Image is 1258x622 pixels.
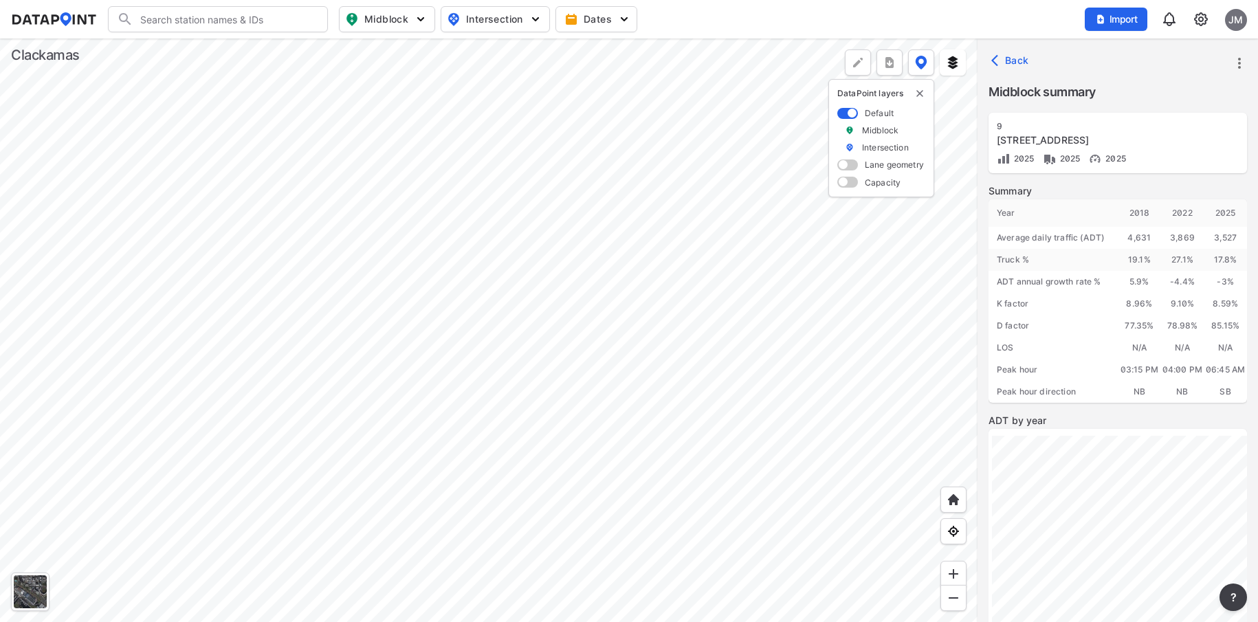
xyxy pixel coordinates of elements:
img: +Dz8AAAAASUVORK5CYII= [851,56,865,69]
button: Dates [555,6,637,32]
span: Dates [567,12,628,26]
img: xqJnZQTG2JQi0x5lvmkeSNbbgIiQD62bqHG8IfrOzanD0FsRdYrij6fAAAAAElFTkSuQmCC [883,56,896,69]
span: Import [1093,12,1139,26]
button: DataPoint layers [908,49,934,76]
div: 2022 [1161,199,1204,227]
img: dataPointLogo.9353c09d.svg [11,12,97,26]
button: Import [1085,8,1147,31]
img: ZvzfEJKXnyWIrJytrsY285QMwk63cM6Drc+sIAAAAASUVORK5CYII= [947,567,960,581]
div: Peak hour [989,359,1118,381]
input: Search [133,8,319,30]
div: N/A [1118,337,1161,359]
button: more [876,49,903,76]
div: 4,631 [1118,227,1161,249]
span: 2025 [1011,153,1035,164]
div: 5.9 % [1118,271,1161,293]
div: 8.96% [1118,293,1161,315]
img: 5YPKRKmlfpI5mqlR8AD95paCi+0kK1fRFDJSaMmawlwaeJcJwk9O2fotCW5ve9gAAAAASUVORK5CYII= [414,12,428,26]
div: 17.8 % [1204,249,1247,271]
img: zeq5HYn9AnE9l6UmnFLPAAAAAElFTkSuQmCC [947,524,960,538]
button: Back [989,49,1035,71]
div: Peak hour direction [989,381,1118,403]
label: Default [865,107,894,119]
label: ADT by year [989,414,1247,427]
img: MAAAAAElFTkSuQmCC [947,591,960,605]
div: Zoom out [940,585,967,611]
div: NB [1118,381,1161,403]
label: Lane geometry [865,159,924,170]
div: 19.1 % [1118,249,1161,271]
div: Toggle basemap [11,573,49,611]
a: Import [1085,12,1154,25]
img: cids17cp3yIFEOpj3V8A9qJSH103uA521RftCD4eeui4ksIb+krbm5XvIjxD52OS6NWLn9gAAAAAElFTkSuQmCC [1193,11,1209,27]
label: Midblock [862,124,898,136]
img: calendar-gold.39a51dde.svg [564,12,578,26]
div: Clackamas [11,45,80,65]
span: 2025 [1102,153,1126,164]
button: more [1220,584,1247,611]
div: 2018 [1118,199,1161,227]
img: Volume count [997,152,1011,166]
button: Intersection [441,6,550,32]
div: 27.1 % [1161,249,1204,271]
img: layers.ee07997e.svg [946,56,960,69]
img: map_pin_mid.602f9df1.svg [344,11,360,27]
label: Midblock summary [989,82,1247,102]
div: N/A [1161,337,1204,359]
div: -4.4 % [1161,271,1204,293]
div: 06:45 AM [1204,359,1247,381]
div: ADT annual growth rate % [989,271,1118,293]
img: 5YPKRKmlfpI5mqlR8AD95paCi+0kK1fRFDJSaMmawlwaeJcJwk9O2fotCW5ve9gAAAAASUVORK5CYII= [617,12,631,26]
button: Midblock [339,6,435,32]
img: marker_Midblock.5ba75e30.svg [845,124,854,136]
div: 78.98% [1161,315,1204,337]
div: Truck % [989,249,1118,271]
div: Year [989,199,1118,227]
div: K factor [989,293,1118,315]
img: Vehicle speed [1088,152,1102,166]
div: Polygon tool [845,49,871,76]
div: -3 % [1204,271,1247,293]
img: 5YPKRKmlfpI5mqlR8AD95paCi+0kK1fRFDJSaMmawlwaeJcJwk9O2fotCW5ve9gAAAAASUVORK5CYII= [529,12,542,26]
img: Vehicle class [1043,152,1057,166]
img: file_add.62c1e8a2.svg [1095,14,1106,25]
img: marker_Intersection.6861001b.svg [845,142,854,153]
div: 9 [997,121,1207,132]
div: Home [940,487,967,513]
div: D factor [989,315,1118,337]
div: N/A [1204,337,1247,359]
div: SB [1204,381,1247,403]
img: close-external-leyer.3061a1c7.svg [914,88,925,99]
label: Intersection [862,142,909,153]
div: JM [1225,9,1247,31]
img: data-point-layers.37681fc9.svg [915,56,927,69]
span: 2025 [1057,153,1081,164]
div: Zoom in [940,561,967,587]
div: 77.35% [1118,315,1161,337]
span: Intersection [447,11,541,27]
div: 2025 [1204,199,1247,227]
div: 85.15% [1204,315,1247,337]
div: 8.59% [1204,293,1247,315]
div: 130th Ave S Of Hwy 212/224 [997,133,1207,147]
span: Midblock [345,11,426,27]
span: Back [994,54,1029,67]
div: NB [1161,381,1204,403]
p: DataPoint layers [837,88,925,99]
div: 04:00 PM [1161,359,1204,381]
img: 8A77J+mXikMhHQAAAAASUVORK5CYII= [1161,11,1178,27]
div: View my location [940,518,967,544]
img: map_pin_int.54838e6b.svg [445,11,462,27]
img: +XpAUvaXAN7GudzAAAAAElFTkSuQmCC [947,493,960,507]
button: more [1228,52,1251,75]
div: 3,869 [1161,227,1204,249]
div: 9.10% [1161,293,1204,315]
div: 3,527 [1204,227,1247,249]
label: Capacity [865,177,901,188]
button: delete [914,88,925,99]
div: Average daily traffic (ADT) [989,227,1118,249]
div: LOS [989,337,1118,359]
label: Summary [989,184,1247,198]
span: ? [1228,589,1239,606]
div: 03:15 PM [1118,359,1161,381]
